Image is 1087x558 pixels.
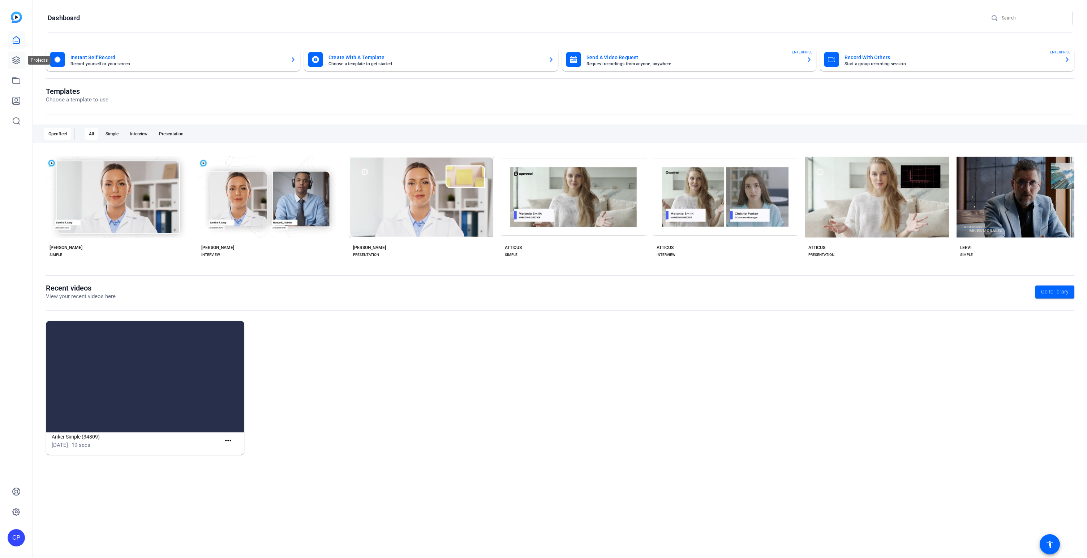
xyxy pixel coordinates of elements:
[960,252,973,258] div: SIMPLE
[657,252,675,258] div: INTERVIEW
[353,252,379,258] div: PRESENTATION
[46,96,108,104] p: Choose a template to use
[820,48,1074,71] button: Record With OthersStart a group recording sessionENTERPRISE
[48,14,80,22] h1: Dashboard
[353,245,386,250] div: [PERSON_NAME]
[505,245,522,250] div: ATTICUS
[70,62,284,66] mat-card-subtitle: Record yourself or your screen
[44,128,71,140] div: OpenReel
[587,62,800,66] mat-card-subtitle: Request recordings from anyone, anywhere
[50,252,62,258] div: SIMPLE
[657,245,674,250] div: ATTICUS
[1041,288,1069,296] span: Go to library
[792,49,813,55] span: ENTERPRISE
[46,321,244,432] img: Anker Simple (34809)
[587,53,800,62] mat-card-title: Send A Video Request
[845,53,1058,62] mat-card-title: Record With Others
[50,245,82,250] div: [PERSON_NAME]
[101,128,123,140] div: Simple
[46,87,108,96] h1: Templates
[155,128,188,140] div: Presentation
[52,432,221,441] h1: Anker Simple (34809)
[8,529,25,546] div: CP
[52,442,68,448] span: [DATE]
[562,48,816,71] button: Send A Video RequestRequest recordings from anyone, anywhereENTERPRISE
[1050,49,1071,55] span: ENTERPRISE
[808,252,834,258] div: PRESENTATION
[960,245,971,250] div: LEEVI
[72,442,90,448] span: 19 secs
[1002,14,1067,22] input: Search
[46,48,300,71] button: Instant Self RecordRecord yourself or your screen
[28,56,51,65] div: Projects
[1045,540,1054,549] mat-icon: accessibility
[505,252,517,258] div: SIMPLE
[46,292,116,301] p: View your recent videos here
[328,53,542,62] mat-card-title: Create With A Template
[224,436,233,445] mat-icon: more_horiz
[11,12,22,23] img: blue-gradient.svg
[328,62,542,66] mat-card-subtitle: Choose a template to get started
[808,245,825,250] div: ATTICUS
[201,252,220,258] div: INTERVIEW
[85,128,98,140] div: All
[201,245,234,250] div: [PERSON_NAME]
[70,53,284,62] mat-card-title: Instant Self Record
[46,284,116,292] h1: Recent videos
[845,62,1058,66] mat-card-subtitle: Start a group recording session
[304,48,558,71] button: Create With A TemplateChoose a template to get started
[126,128,152,140] div: Interview
[1035,285,1074,298] a: Go to library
